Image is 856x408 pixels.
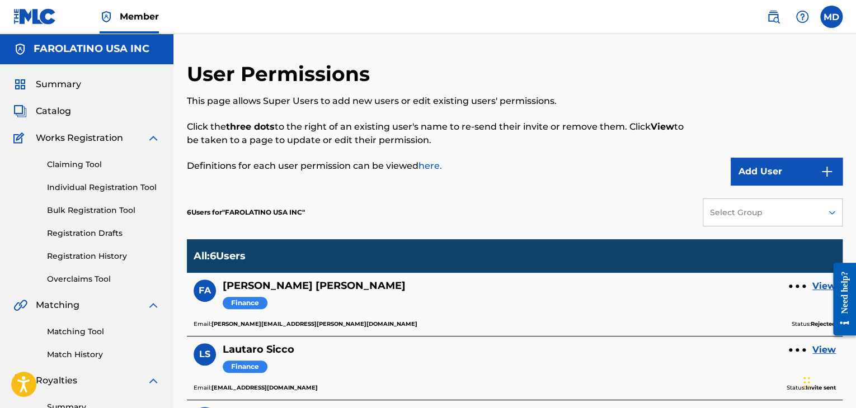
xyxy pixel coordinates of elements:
[47,227,160,239] a: Registration Drafts
[418,160,442,171] a: here.
[13,78,27,91] img: Summary
[13,298,27,312] img: Matching
[223,279,406,292] h5: Federico Aquino
[812,279,836,293] a: View
[13,131,28,145] img: Works Registration
[651,121,674,132] strong: View
[187,208,222,216] span: 6 Users for
[796,10,809,23] img: help
[36,78,81,91] span: Summary
[194,250,246,262] p: All : 6 Users
[710,207,814,219] div: Select Group
[762,6,784,28] a: Public Search
[222,208,305,216] span: FAROLATINO USA INC
[47,273,160,285] a: Overclaims Tool
[820,6,843,28] div: User Menu
[223,297,267,310] span: Finance
[13,78,81,91] a: SummarySummary
[34,42,149,55] h5: FAROLATINO USA INC
[731,158,843,186] button: Add User
[13,105,71,118] a: CatalogCatalog
[47,326,160,338] a: Matching Tool
[223,343,294,356] h5: Lautaro Sicco
[36,105,71,118] span: Catalog
[147,298,160,312] img: expand
[820,165,834,178] img: 9d2ae6d4665cec9f34b9.svg
[199,284,211,297] span: FA
[36,374,77,387] span: Royalties
[812,343,836,357] a: View
[47,182,160,193] a: Individual Registration Tool
[194,383,318,393] p: Email:
[36,131,123,145] span: Works Registration
[187,94,692,108] p: This page allows Super Users to add new users or edit existing users' permissions.
[800,354,856,408] div: Widget de chat
[47,205,160,216] a: Bulk Registration Tool
[800,354,856,408] iframe: Chat Widget
[787,383,836,393] p: Status:
[187,159,692,173] p: Definitions for each user permission can be viewed
[47,250,160,262] a: Registration History
[194,319,417,329] p: Email:
[147,374,160,387] img: expand
[13,374,27,387] img: Royalties
[226,121,275,132] strong: three dots
[211,320,417,328] b: [PERSON_NAME][EMAIL_ADDRESS][PERSON_NAME][DOMAIN_NAME]
[211,384,318,391] b: [EMAIL_ADDRESS][DOMAIN_NAME]
[791,6,813,28] div: Help
[13,105,27,118] img: Catalog
[792,319,836,329] p: Status:
[223,360,267,373] span: Finance
[36,298,79,312] span: Matching
[803,366,810,399] div: Arrastrar
[47,159,160,170] a: Claiming Tool
[100,10,113,23] img: Top Rightsholder
[147,131,160,145] img: expand
[766,10,780,23] img: search
[13,42,27,56] img: Accounts
[47,349,160,360] a: Match History
[825,254,856,344] iframe: Resource Center
[13,8,57,25] img: MLC Logo
[187,120,692,147] p: Click the to the right of an existing user's name to re-send their invite or remove them. Click t...
[199,348,210,361] span: LS
[120,10,159,23] span: Member
[811,320,836,328] b: Rejected
[187,61,375,87] h2: User Permissions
